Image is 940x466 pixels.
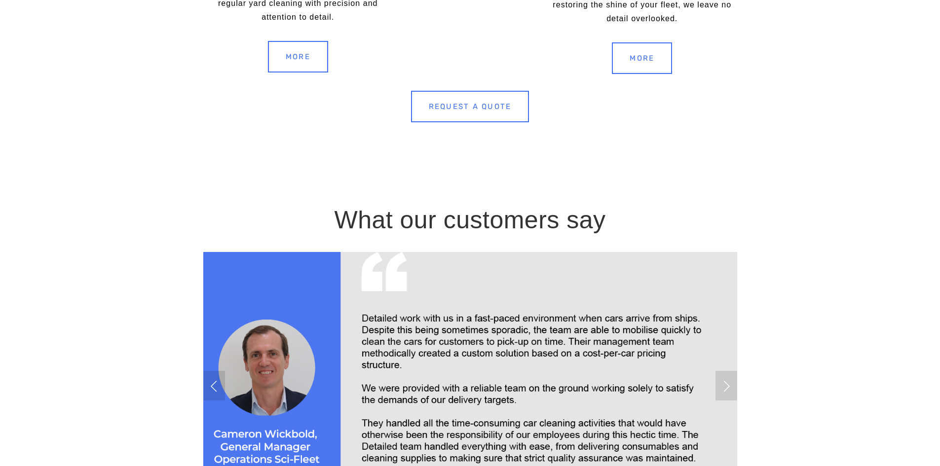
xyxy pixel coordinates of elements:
[275,205,665,236] h1: What our customers say
[411,91,529,122] a: Request a quote
[612,42,672,74] a: MORE
[203,371,225,400] a: Previous Slide
[268,41,328,72] a: MORE
[715,371,737,400] a: Next Slide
